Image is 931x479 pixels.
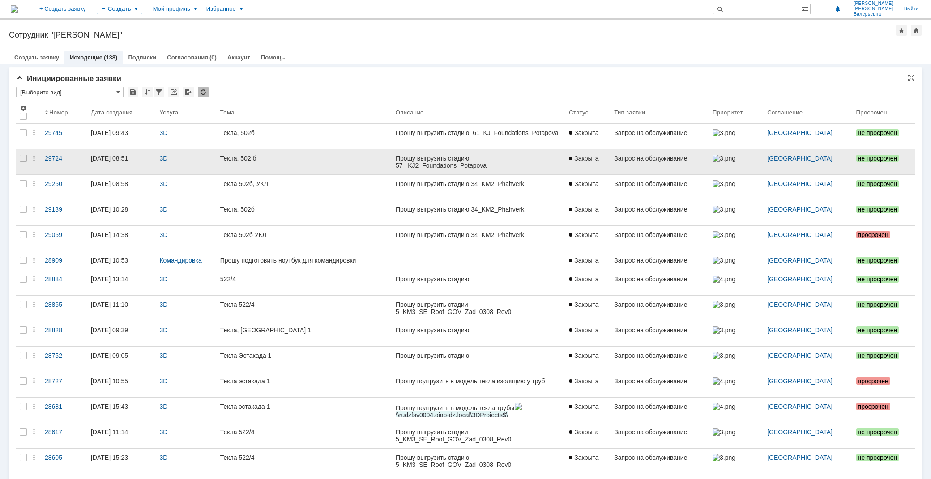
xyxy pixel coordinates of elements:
a: 3D [159,231,167,238]
a: Текла, [GEOGRAPHIC_DATA] 1 [217,321,392,346]
div: 522/4 [220,276,389,283]
a: Запрос на обслуживание [611,449,709,474]
div: [DATE] 11:10 [91,301,128,308]
div: Сделать домашней страницей [911,25,922,36]
span: не просрочен [856,180,899,187]
span: просрочен [856,231,890,238]
a: Запрос на обслуживание [611,124,709,149]
img: 4.png [713,403,735,410]
div: [DATE] 11:14 [91,428,128,436]
a: Текла, 502б [217,124,392,149]
span: Настройки [20,105,27,112]
span: не просрочен [856,257,899,264]
div: Просрочен [856,109,887,116]
div: Запрос на обслуживание [614,129,705,136]
a: Текла Эстакада 1 [217,347,392,372]
div: [DATE] 09:05 [91,352,128,359]
div: Действия [30,326,38,334]
a: 3.png [709,175,764,200]
a: Согласования [167,54,208,61]
div: Действия [30,155,38,162]
div: Запрос на обслуживание [614,352,705,359]
div: Фильтрация... [154,87,164,97]
img: 3.png [713,326,735,334]
img: 3.png [713,301,735,308]
a: [DATE] 11:14 [87,423,156,448]
a: просрочен [853,398,915,423]
th: Дата создания [87,101,156,124]
a: просрочен [853,226,915,251]
div: 29250 [45,180,84,187]
div: 28605 [45,454,84,461]
a: не просрочен [853,251,915,270]
a: [GEOGRAPHIC_DATA] [767,276,833,283]
a: Запрос на обслуживание [611,175,709,200]
a: Закрыта [565,449,611,474]
span: просрочен [856,377,890,385]
img: 3.png [713,454,735,461]
div: [DATE] 10:55 [91,377,128,385]
a: Запрос на обслуживание [611,398,709,423]
a: Закрыта [565,398,611,423]
div: Действия [30,428,38,436]
div: На всю страницу [908,74,915,81]
a: [DATE] 09:43 [87,124,156,149]
div: Создать [97,4,142,14]
span: Инициированные заявки [16,74,121,83]
a: [DATE] 15:43 [87,398,156,423]
a: не просрочен [853,423,915,448]
img: 3.png [713,231,735,238]
span: Закрыта [569,301,598,308]
a: 29250 [41,175,87,200]
a: не просрочен [853,270,915,295]
div: Запрос на обслуживание [614,231,705,238]
span: Закрыта [569,257,598,264]
div: 28884 [45,276,84,283]
a: 3.png [709,124,764,149]
a: Командировка [159,257,201,264]
div: Действия [30,276,38,283]
img: 3.png [713,180,735,187]
a: 3D [159,155,167,162]
a: [GEOGRAPHIC_DATA] [767,155,833,162]
div: Дата создания [91,109,132,116]
a: Текла 522/4 [217,449,392,474]
div: Действия [30,377,38,385]
a: Запрос на обслуживание [611,321,709,346]
span: [PERSON_NAME] [854,1,893,6]
div: [DATE] 15:43 [91,403,128,410]
div: [DATE] 15:23 [91,454,128,461]
span: Закрыта [569,155,598,162]
a: Запрос на обслуживание [611,200,709,225]
span: просрочен [856,403,890,410]
th: Тема [217,101,392,124]
div: Текла, 502б [220,206,389,213]
img: 3.png [713,428,735,436]
div: Действия [30,231,38,238]
span: не просрочен [856,352,899,359]
div: Сохранить вид [128,87,138,97]
div: Текла, 502б [220,129,389,136]
a: Закрыта [565,296,611,321]
th: Приоритет [709,101,764,124]
div: Запрос на обслуживание [614,301,705,308]
a: Закрыта [565,321,611,346]
a: [DATE] 15:23 [87,449,156,474]
div: Текла 502б УКЛ [220,231,389,238]
div: Номер [49,109,68,116]
div: 29745 [45,129,84,136]
a: 3D [159,206,167,213]
div: Действия [30,129,38,136]
a: 28909 [41,251,87,270]
div: Тип заявки [614,109,645,116]
a: [DATE] 08:51 [87,149,156,174]
a: [DATE] 08:58 [87,175,156,200]
a: 28884 [41,270,87,295]
div: Действия [30,180,38,187]
a: [GEOGRAPHIC_DATA] [767,428,833,436]
a: Запрос на обслуживание [611,296,709,321]
a: не просрочен [853,124,915,149]
a: 3D [159,326,167,334]
div: Запрос на обслуживание [614,155,705,162]
div: Действия [30,257,38,264]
